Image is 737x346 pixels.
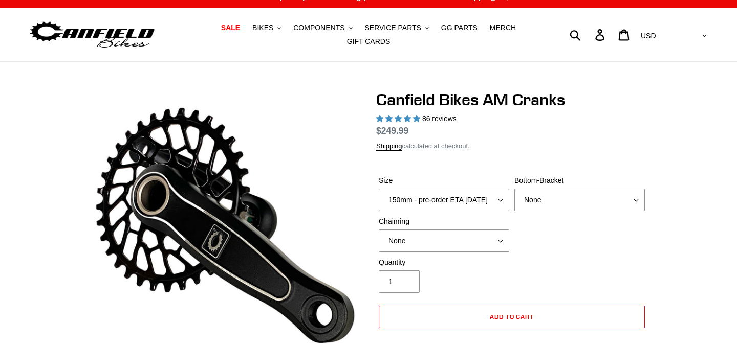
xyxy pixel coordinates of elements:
span: 86 reviews [422,114,457,123]
a: Shipping [376,142,402,151]
a: MERCH [485,21,521,35]
button: BIKES [247,21,286,35]
span: $249.99 [376,126,408,136]
label: Size [379,175,509,186]
label: Bottom-Bracket [514,175,645,186]
a: GG PARTS [436,21,483,35]
input: Search [575,24,601,46]
div: calculated at checkout. [376,141,647,151]
h1: Canfield Bikes AM Cranks [376,90,647,109]
label: Chainring [379,216,509,227]
span: 4.97 stars [376,114,422,123]
button: SERVICE PARTS [359,21,433,35]
span: COMPONENTS [293,24,344,32]
span: SERVICE PARTS [364,24,421,32]
span: MERCH [490,24,516,32]
span: GIFT CARDS [347,37,391,46]
a: SALE [216,21,245,35]
button: COMPONENTS [288,21,357,35]
span: Add to cart [490,313,534,320]
label: Quantity [379,257,509,268]
a: GIFT CARDS [342,35,396,49]
span: BIKES [252,24,273,32]
button: Add to cart [379,306,645,328]
span: SALE [221,24,240,32]
span: GG PARTS [441,24,478,32]
img: Canfield Bikes [28,19,156,51]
